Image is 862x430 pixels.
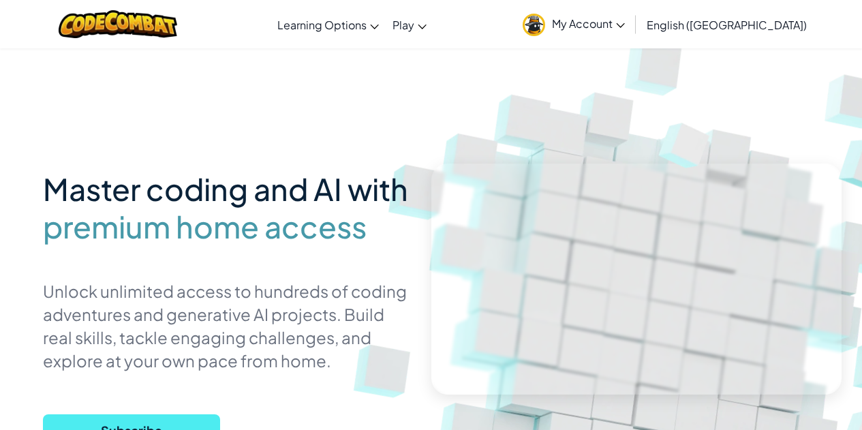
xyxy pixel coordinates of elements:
span: English ([GEOGRAPHIC_DATA]) [647,18,807,32]
img: avatar [523,14,545,36]
span: premium home access [43,208,367,245]
span: My Account [552,16,625,31]
a: My Account [516,3,632,46]
img: Overlap cubes [638,101,734,187]
p: Unlock unlimited access to hundreds of coding adventures and generative AI projects. Build real s... [43,279,411,372]
span: Master coding and AI with [43,170,408,208]
span: Play [392,18,414,32]
a: Learning Options [271,6,386,43]
span: Learning Options [277,18,367,32]
img: CodeCombat logo [59,10,178,38]
a: Play [386,6,433,43]
a: English ([GEOGRAPHIC_DATA]) [640,6,814,43]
